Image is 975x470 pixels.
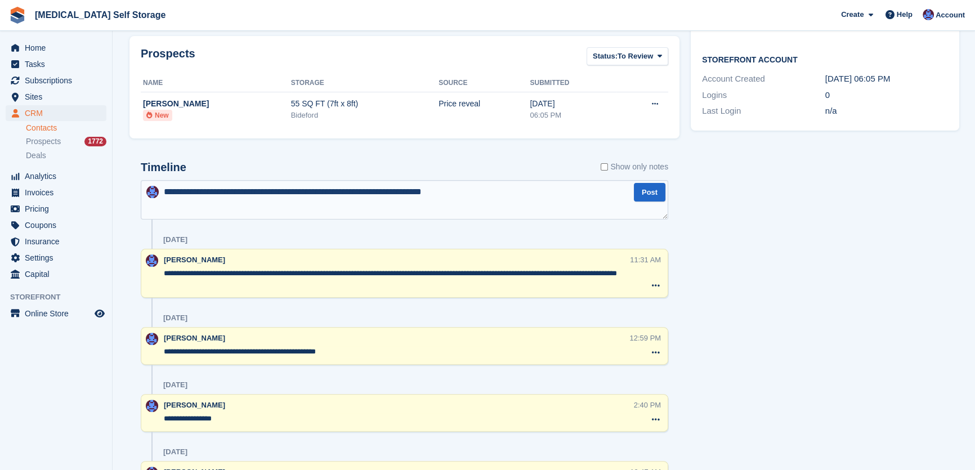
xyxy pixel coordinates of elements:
[25,306,92,321] span: Online Store
[141,161,186,174] h2: Timeline
[6,40,106,56] a: menu
[25,266,92,282] span: Capital
[6,306,106,321] a: menu
[6,73,106,88] a: menu
[6,250,106,266] a: menu
[26,136,106,147] a: Prospects 1772
[26,136,61,147] span: Prospects
[25,250,92,266] span: Settings
[26,150,106,162] a: Deals
[6,234,106,249] a: menu
[164,256,225,264] span: [PERSON_NAME]
[6,56,106,72] a: menu
[825,105,949,118] div: n/a
[164,401,225,409] span: [PERSON_NAME]
[163,447,187,456] div: [DATE]
[25,201,92,217] span: Pricing
[163,381,187,390] div: [DATE]
[6,168,106,184] a: menu
[163,314,187,323] div: [DATE]
[702,105,825,118] div: Last Login
[26,123,106,133] a: Contacts
[634,183,665,202] button: Post
[164,334,225,342] span: [PERSON_NAME]
[25,40,92,56] span: Home
[25,105,92,121] span: CRM
[601,161,668,173] label: Show only notes
[146,186,159,198] img: Helen Walker
[825,73,949,86] div: [DATE] 06:05 PM
[629,333,661,343] div: 12:59 PM
[93,307,106,320] a: Preview store
[601,161,608,173] input: Show only notes
[439,74,530,92] th: Source
[634,400,661,410] div: 2:40 PM
[530,98,616,110] div: [DATE]
[30,6,170,24] a: [MEDICAL_DATA] Self Storage
[146,333,158,345] img: Helen Walker
[618,51,653,62] span: To Review
[530,110,616,121] div: 06:05 PM
[702,73,825,86] div: Account Created
[291,110,439,121] div: Bideford
[6,185,106,200] a: menu
[291,74,439,92] th: Storage
[530,74,616,92] th: Submitted
[6,201,106,217] a: menu
[25,217,92,233] span: Coupons
[26,150,46,161] span: Deals
[146,254,158,267] img: Helen Walker
[10,292,112,303] span: Storefront
[291,98,439,110] div: 55 SQ FT (7ft x 8ft)
[6,217,106,233] a: menu
[587,47,668,66] button: Status: To Review
[163,235,187,244] div: [DATE]
[630,254,661,265] div: 11:31 AM
[702,53,948,65] h2: Storefront Account
[143,98,291,110] div: [PERSON_NAME]
[6,89,106,105] a: menu
[141,47,195,68] h2: Prospects
[702,89,825,102] div: Logins
[936,10,965,21] span: Account
[841,9,864,20] span: Create
[6,105,106,121] a: menu
[897,9,913,20] span: Help
[593,51,618,62] span: Status:
[25,56,92,72] span: Tasks
[25,89,92,105] span: Sites
[25,185,92,200] span: Invoices
[825,89,949,102] div: 0
[84,137,106,146] div: 1772
[141,74,291,92] th: Name
[6,266,106,282] a: menu
[25,234,92,249] span: Insurance
[25,73,92,88] span: Subscriptions
[25,168,92,184] span: Analytics
[923,9,934,20] img: Helen Walker
[439,98,530,110] div: Price reveal
[9,7,26,24] img: stora-icon-8386f47178a22dfd0bd8f6a31ec36ba5ce8667c1dd55bd0f319d3a0aa187defe.svg
[146,400,158,412] img: Helen Walker
[143,110,172,121] li: New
